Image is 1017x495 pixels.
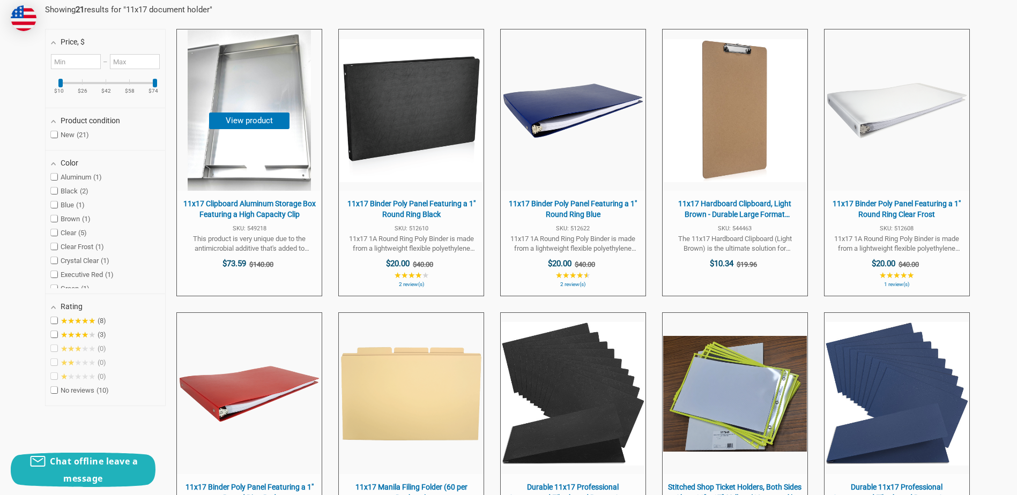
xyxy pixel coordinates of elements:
[80,187,88,195] span: 2
[575,260,595,268] span: $40.00
[51,187,88,196] span: Black
[98,358,106,366] span: 0
[394,271,429,280] span: ★★★★★
[61,372,95,381] span: ★★★★★
[51,257,109,265] span: Crystal Clear
[98,317,106,325] span: 8
[95,88,117,94] ins: $42
[879,271,914,280] span: ★★★★★
[663,29,807,296] a: 11x17 Hardboard Clipboard, Light Brown - Durable Large Format Clipboard with Sturdy Metal Clip fo...
[344,199,478,220] span: 11x17 Binder Poly Panel Featuring a 1" Round Ring Black
[506,199,640,220] span: 11x17 Binder Poly Panel Featuring a 1" Round Ring Blue
[222,259,246,268] span: $73.59
[548,259,571,268] span: $20.00
[182,234,316,253] span: This product is very unique due to the antimicrobial additive that's added to effectively reduce ...
[51,284,90,293] span: Green
[61,344,95,353] span: ★★★★★
[710,259,733,268] span: $10.34
[830,282,964,287] span: 1 review(s)
[76,5,84,14] b: 21
[48,88,70,94] ins: $10
[344,234,478,253] span: 11x17 1A Round Ring Poly Binder is made from a lightweight flexible polyethylene plastic, and fea...
[78,229,87,237] span: 5
[51,54,101,69] input: Minimum value
[61,317,95,325] span: ★★★★★
[830,226,964,231] span: SKU: 512608
[61,358,95,367] span: ★★★★★
[182,226,316,231] span: SKU: 549218
[51,243,104,251] span: Clear Frost
[93,173,102,181] span: 1
[61,302,83,311] span: Rating
[11,5,36,31] img: duty and tax information for United States
[182,199,316,220] span: 11x17 Clipboard Aluminum Storage Box Featuring a High Capacity Clip
[50,455,138,484] span: Chat offline leave a message
[61,37,85,46] span: Price
[142,88,165,94] ins: $74
[82,215,91,223] span: 1
[177,322,321,466] img: 11x17 Binder Poly Panel Featuring a 1" Round Ring Red
[663,336,807,452] img: Stitched Shop Ticket Holders, Both Sides Clear, 11" x 17", Yellow
[668,226,802,231] span: SKU: 544463
[825,29,969,296] a: 11x17 Binder Poly Panel Featuring a 1
[344,282,478,287] span: 2 review(s)
[11,453,155,487] button: Chat offline leave a message
[81,284,90,292] span: 1
[98,331,106,339] span: 3
[501,39,645,183] img: 11x17 Binder Poly Panel Featuring a 1" Round Ring Blue
[506,282,640,287] span: 2 review(s)
[51,173,102,182] span: Aluminum
[209,112,289,129] button: View product
[51,229,87,237] span: Clear
[118,88,141,94] ins: $58
[386,259,410,268] span: $20.00
[339,29,484,296] a: 11x17 Binder Poly Panel Featuring a 1
[98,372,106,380] span: 0
[126,5,210,14] a: 11x17 document holder
[830,199,964,220] span: 11x17 Binder Poly Panel Featuring a 1" Round Ring Clear Frost
[872,259,895,268] span: $20.00
[76,201,85,209] span: 1
[45,5,212,14] div: Showing results for " "
[77,131,89,139] span: 21
[98,344,106,352] span: 0
[51,386,109,395] span: No reviews
[830,234,964,253] span: 11x17 1A Round Ring Poly Binder is made from a lightweight flexible polyethylene plastic, and fea...
[101,58,109,66] span: –
[51,201,85,209] span: Blue
[61,159,78,167] span: Color
[61,331,95,339] span: ★★★★★
[77,37,85,46] span: , $
[249,260,273,268] span: $140.00
[413,260,433,268] span: $40.00
[51,215,91,223] span: Brown
[71,88,94,94] ins: $26
[110,54,160,69] input: Maximum value
[555,271,590,280] span: ★★★★★
[101,257,109,265] span: 1
[899,260,919,268] span: $40.00
[177,29,322,296] a: 11x17 Clipboard Aluminum Storage Box Featuring a High Capacity Clip
[737,260,757,268] span: $19.96
[51,131,89,139] span: New
[825,39,969,183] img: 11x17 Binder Poly Panel Featuring a 1" Round Ring Clear Frost
[51,271,114,279] span: Executive Red
[96,386,109,394] span: 10
[506,234,640,253] span: 11x17 1A Round Ring Poly Binder is made from a lightweight flexible polyethylene plastic, and fea...
[105,271,114,279] span: 1
[188,30,310,191] img: 11x17 Clipboard Aluminum Storage Box Featuring a High Capacity Clip
[506,226,640,231] span: SKU: 512622
[344,226,478,231] span: SKU: 512610
[668,234,802,253] span: The 11x17 Hardboard Clipboard (Light Brown) is the ultimate solution for professionals who demand...
[61,116,120,125] span: Product condition
[668,199,802,220] span: 11x17 Hardboard Clipboard, Light Brown - Durable Large Format Clipboard with Sturdy Metal Clip fo...
[929,466,1017,495] iframe: Google Customer Reviews
[501,29,645,296] a: 11x17 Binder Poly Panel Featuring a 1
[95,243,104,251] span: 1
